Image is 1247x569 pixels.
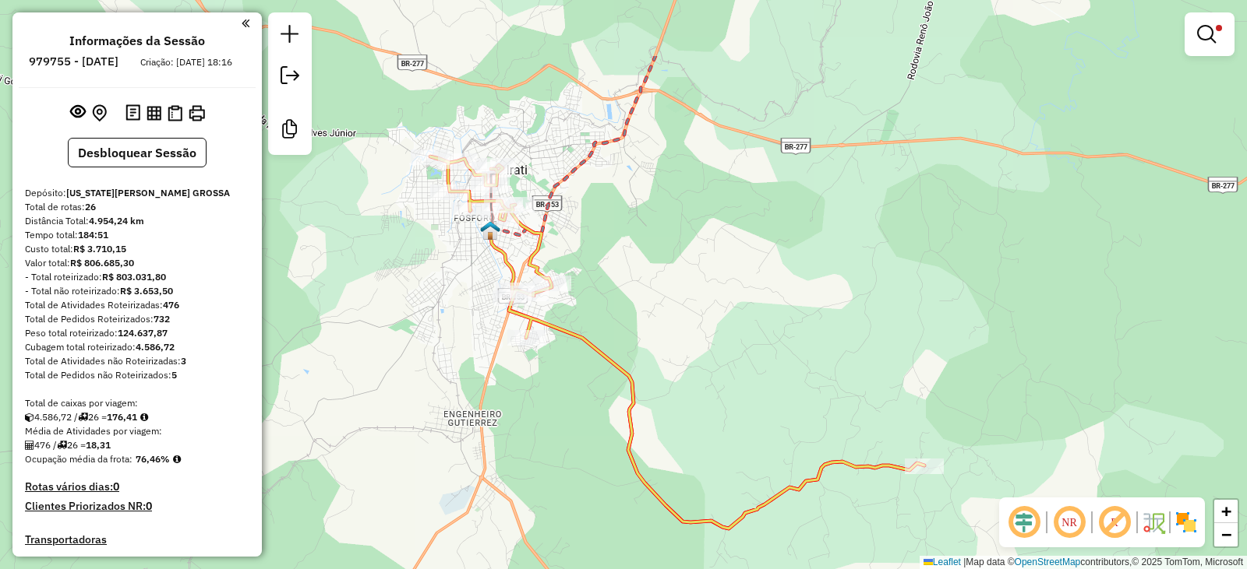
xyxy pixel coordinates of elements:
strong: 184:51 [78,229,108,241]
strong: 0 [113,479,119,493]
strong: 76,46% [136,453,170,465]
img: PA Irati [480,220,500,241]
strong: 732 [154,313,170,325]
em: Média calculada utilizando a maior ocupação (%Peso ou %Cubagem) de cada rota da sessão. Rotas cro... [173,455,181,464]
h4: Rotas vários dias: [25,480,249,493]
div: Tempo total: [25,228,249,242]
i: Total de rotas [57,441,67,450]
div: 4.586,72 / 26 = [25,410,249,424]
i: Total de rotas [78,413,88,422]
span: Exibir rótulo [1096,504,1133,541]
i: Total de Atividades [25,441,34,450]
h4: Informações da Sessão [69,33,205,48]
i: Cubagem total roteirizado [25,413,34,422]
button: Desbloquear Sessão [68,138,207,167]
button: Exibir sessão original [67,100,89,125]
span: Ocultar NR [1051,504,1088,541]
a: Zoom out [1214,523,1238,546]
div: Total de Pedidos Roteirizados: [25,312,249,326]
div: Média de Atividades por viagem: [25,424,249,438]
strong: 176,41 [107,411,137,423]
strong: 4.954,24 km [89,215,144,227]
a: Exibir filtros [1191,19,1228,50]
button: Centralizar mapa no depósito ou ponto de apoio [89,101,110,125]
a: Exportar sessão [274,60,306,95]
div: Valor total: [25,256,249,270]
button: Imprimir Rotas [185,102,208,125]
strong: R$ 3.710,15 [73,243,126,255]
div: Map data © contributors,© 2025 TomTom, Microsoft [920,556,1247,569]
span: + [1221,501,1231,521]
span: Ocupação média da frota: [25,453,132,465]
div: 476 / 26 = [25,438,249,452]
img: Exibir/Ocultar setores [1174,510,1199,535]
strong: 26 [85,201,96,212]
div: Peso total roteirizado: [25,326,249,340]
div: Total de Atividades Roteirizadas: [25,298,249,312]
div: Total de rotas: [25,200,249,214]
a: Zoom in [1214,500,1238,523]
span: Ocultar deslocamento [1005,504,1043,541]
div: Distância Total: [25,214,249,228]
a: Clique aqui para minimizar o painel [242,14,249,32]
span: | [963,557,966,567]
strong: R$ 806.685,30 [70,257,134,269]
strong: 0 [146,499,152,513]
strong: R$ 803.031,80 [102,271,166,283]
a: Criar modelo [274,114,306,149]
div: Cubagem total roteirizado: [25,340,249,354]
div: Depósito: [25,186,249,200]
strong: 3 [181,355,186,367]
h4: Clientes Priorizados NR: [25,500,249,513]
a: OpenStreetMap [1015,557,1081,567]
button: Visualizar relatório de Roteirização [143,102,164,123]
span: Filtro Ativo [1216,25,1222,31]
i: Meta Caixas/viagem: 1,00 Diferença: 175,41 [140,413,148,422]
button: Visualizar Romaneio [164,102,185,125]
h4: Transportadoras [25,533,249,546]
button: Logs desbloquear sessão [122,101,143,125]
div: Total de caixas por viagem: [25,396,249,410]
span: − [1221,525,1231,544]
div: Total de Atividades não Roteirizadas: [25,354,249,368]
strong: 4.586,72 [136,341,175,353]
a: Nova sessão e pesquisa [274,19,306,54]
strong: 5 [171,369,177,381]
div: - Total não roteirizado: [25,284,249,298]
strong: R$ 3.653,50 [120,285,173,297]
strong: 476 [163,299,179,311]
div: Custo total: [25,242,249,256]
div: Total de Pedidos não Roteirizados: [25,368,249,382]
div: Criação: [DATE] 18:16 [134,55,238,69]
a: Leaflet [924,557,961,567]
strong: [US_STATE][PERSON_NAME] GROSSA [66,187,230,198]
div: - Total roteirizado: [25,270,249,284]
h6: 979755 - [DATE] [29,54,118,68]
img: Fluxo de ruas [1141,510,1166,535]
strong: 124.637,87 [118,327,168,339]
strong: 18,31 [86,439,111,451]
